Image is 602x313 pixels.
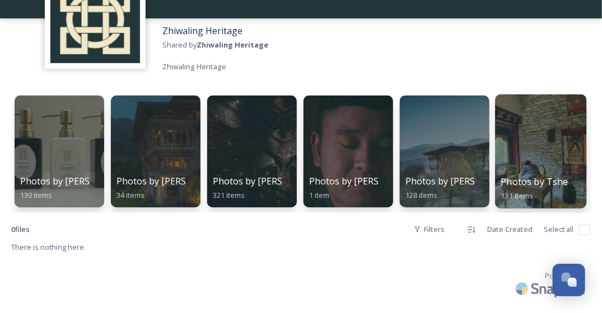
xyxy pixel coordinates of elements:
[396,90,493,207] a: Photos by [PERSON_NAME]128 items
[116,190,144,200] span: 34 items
[482,219,538,240] div: Date Created
[545,271,585,281] span: Powered by
[108,90,204,207] a: Photos by [PERSON_NAME] and [PERSON_NAME]34 items
[405,175,522,187] span: Photos by [PERSON_NAME]
[162,60,226,73] a: Zhiwaling Heritage
[197,40,268,50] strong: Zhiwaling Heritage
[300,90,396,207] a: Photos by [PERSON_NAME] (Video)1 item
[544,224,573,235] span: Select all
[204,90,300,207] a: Photos by [PERSON_NAME]321 items
[116,175,325,187] span: Photos by [PERSON_NAME] and [PERSON_NAME]
[512,276,591,302] img: SnapSea Logo
[20,190,52,200] span: 130 items
[20,175,137,187] span: Photos by [PERSON_NAME]
[162,25,242,37] span: Zhiwaling Heritage
[213,190,245,200] span: 321 items
[408,219,450,240] div: Filters
[501,176,586,188] span: Photos by Tshering
[11,90,108,207] a: Photos by [PERSON_NAME]130 items
[493,90,589,207] a: Photos by Tshering131 items
[501,191,534,201] span: 131 items
[405,190,437,200] span: 128 items
[213,175,329,187] span: Photos by [PERSON_NAME]
[309,175,457,187] span: Photos by [PERSON_NAME] (Video)
[553,264,585,296] button: Open Chat
[11,242,86,252] span: There is nothing here.
[309,190,329,200] span: 1 item
[11,224,30,235] span: 0 file s
[162,61,226,72] span: Zhiwaling Heritage
[162,40,268,50] span: Shared by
